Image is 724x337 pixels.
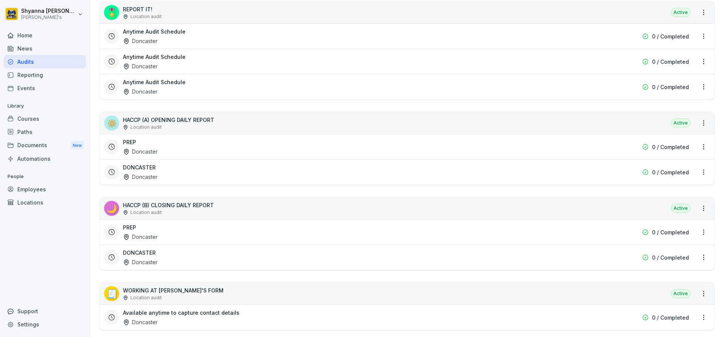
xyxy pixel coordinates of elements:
[652,83,689,91] p: 0 / Completed
[21,15,76,20] p: [PERSON_NAME]'s
[671,204,690,213] div: Active
[123,37,158,45] div: Doncaster
[4,100,86,112] p: Library
[4,305,86,318] div: Support
[4,42,86,55] a: News
[123,223,136,231] h3: PREP
[4,112,86,125] a: Courses
[4,68,86,82] a: Reporting
[123,62,158,70] div: Doncaster
[123,163,156,171] h3: DONCASTER
[123,116,214,124] p: HACCP (A) OPENING DAILY REPORT
[104,201,119,216] div: 🌙
[123,173,158,181] div: Doncaster
[123,309,239,317] h3: Available anytime to capture contact details
[123,201,214,209] p: HACCP (B) CLOSING DAILY REPORT
[4,318,86,331] a: Settings
[123,53,186,61] h3: Anytime Audit Schedule
[652,254,689,262] p: 0 / Completed
[123,78,186,86] h3: Anytime Audit Schedule
[123,233,158,241] div: Doncaster
[123,5,162,13] p: REPORT IT!
[130,209,162,216] p: Location audit
[652,143,689,151] p: 0 / Completed
[652,32,689,40] p: 0 / Completed
[652,228,689,236] p: 0 / Completed
[671,118,690,128] div: Active
[4,138,86,152] a: DocumentsNew
[104,5,119,20] div: 🎖️
[123,286,224,294] p: WORKING AT [PERSON_NAME]'S FORM
[4,82,86,95] a: Events
[4,171,86,183] p: People
[652,168,689,176] p: 0 / Completed
[4,125,86,138] a: Paths
[123,148,158,155] div: Doncaster
[123,249,156,257] h3: DONCASTER
[4,55,86,68] a: Audits
[71,141,84,150] div: New
[123,318,158,326] div: Doncaster
[123,28,186,35] h3: Anytime Audit Schedule
[4,196,86,209] a: Locations
[123,88,158,95] div: Doncaster
[130,13,162,20] p: Location audit
[104,115,119,131] div: 🔅
[123,258,158,266] div: Doncaster
[4,152,86,165] a: Automations
[104,286,119,301] div: 🧾
[671,289,690,298] div: Active
[652,58,689,66] p: 0 / Completed
[4,29,86,42] a: Home
[671,8,690,17] div: Active
[4,138,86,152] div: Documents
[130,294,162,301] p: Location audit
[123,138,136,146] h3: PREP
[652,314,689,322] p: 0 / Completed
[130,124,162,131] p: Location audit
[4,183,86,196] a: Employees
[21,8,76,14] p: Shyanna [PERSON_NAME]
